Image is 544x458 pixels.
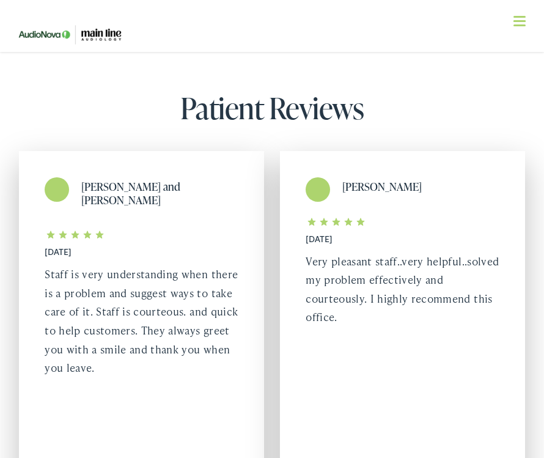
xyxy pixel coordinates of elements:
[342,180,499,193] h3: [PERSON_NAME]
[81,180,238,206] h3: [PERSON_NAME] and [PERSON_NAME]
[11,92,533,124] h1: Patient Reviews
[45,245,72,257] span: [DATE]
[306,232,333,245] span: [DATE]
[306,252,499,327] div: Very pleasant staff..very helpful..solved my problem effectively and courteously. I highly recomm...
[45,265,238,377] div: Staff is very understanding when there is a problem and suggest ways to take care of it. Staff is...
[20,49,533,87] a: What We Offer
